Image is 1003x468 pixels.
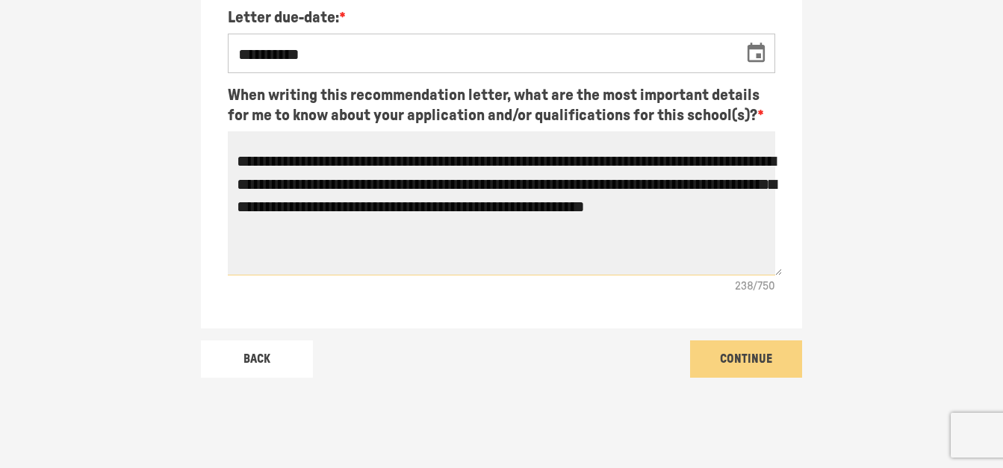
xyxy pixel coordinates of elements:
[228,85,776,126] p: When writing this recommendation letter, what are the most important details for me to know about...
[690,340,802,378] button: Continue
[228,7,346,28] p: Letter due-date:
[739,36,774,71] button: Choose date, selected date is Nov 1, 2025
[735,279,775,294] p: 238 / 750
[201,340,313,378] button: Back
